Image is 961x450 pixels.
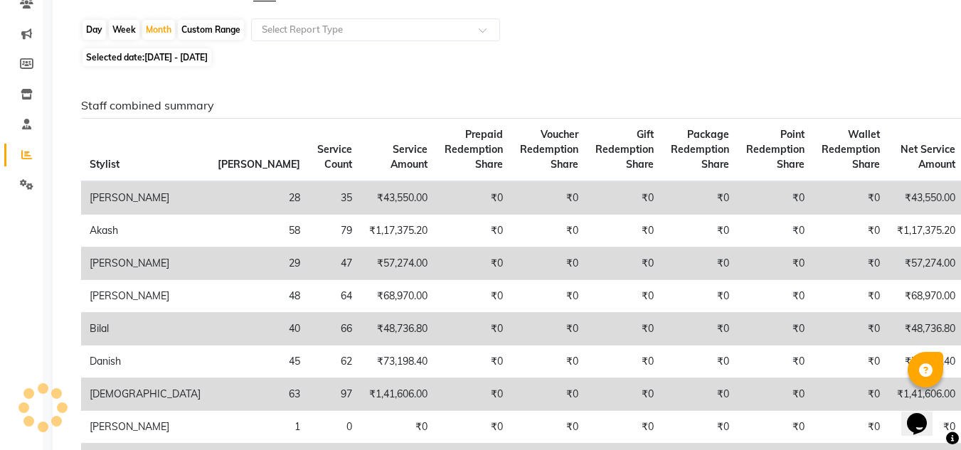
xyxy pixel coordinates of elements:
[209,247,309,280] td: 29
[361,313,436,345] td: ₹48,736.80
[361,280,436,313] td: ₹68,970.00
[81,99,930,112] h6: Staff combined summary
[662,345,738,378] td: ₹0
[144,52,208,63] span: [DATE] - [DATE]
[587,247,662,280] td: ₹0
[587,378,662,411] td: ₹0
[587,215,662,247] td: ₹0
[436,411,511,444] td: ₹0
[81,345,209,378] td: Danish
[361,215,436,247] td: ₹1,17,375.20
[813,181,888,215] td: ₹0
[822,128,880,171] span: Wallet Redemption Share
[813,280,888,313] td: ₹0
[436,247,511,280] td: ₹0
[662,313,738,345] td: ₹0
[662,280,738,313] td: ₹0
[813,215,888,247] td: ₹0
[83,48,211,66] span: Selected date:
[746,128,805,171] span: Point Redemption Share
[511,215,587,247] td: ₹0
[511,411,587,444] td: ₹0
[738,378,813,411] td: ₹0
[436,378,511,411] td: ₹0
[436,215,511,247] td: ₹0
[309,345,361,378] td: 62
[178,20,244,40] div: Custom Range
[738,215,813,247] td: ₹0
[209,378,309,411] td: 63
[595,128,654,171] span: Gift Redemption Share
[142,20,175,40] div: Month
[662,181,738,215] td: ₹0
[587,181,662,215] td: ₹0
[587,411,662,444] td: ₹0
[520,128,578,171] span: Voucher Redemption Share
[309,411,361,444] td: 0
[83,20,106,40] div: Day
[587,280,662,313] td: ₹0
[218,158,300,171] span: [PERSON_NAME]
[309,378,361,411] td: 97
[813,247,888,280] td: ₹0
[209,280,309,313] td: 48
[662,215,738,247] td: ₹0
[445,128,503,171] span: Prepaid Redemption Share
[662,247,738,280] td: ₹0
[81,378,209,411] td: [DEMOGRAPHIC_DATA]
[361,181,436,215] td: ₹43,550.00
[587,345,662,378] td: ₹0
[361,345,436,378] td: ₹73,198.40
[90,158,120,171] span: Stylist
[361,411,436,444] td: ₹0
[81,313,209,345] td: Bilal
[436,181,511,215] td: ₹0
[81,181,209,215] td: [PERSON_NAME]
[309,280,361,313] td: 64
[309,247,361,280] td: 47
[738,280,813,313] td: ₹0
[309,313,361,345] td: 66
[209,215,309,247] td: 58
[209,345,309,378] td: 45
[511,345,587,378] td: ₹0
[901,143,955,171] span: Net Service Amount
[209,411,309,444] td: 1
[511,181,587,215] td: ₹0
[587,313,662,345] td: ₹0
[209,181,309,215] td: 28
[662,378,738,411] td: ₹0
[738,345,813,378] td: ₹0
[671,128,729,171] span: Package Redemption Share
[738,247,813,280] td: ₹0
[436,280,511,313] td: ₹0
[436,345,511,378] td: ₹0
[81,411,209,444] td: [PERSON_NAME]
[738,411,813,444] td: ₹0
[738,181,813,215] td: ₹0
[109,20,139,40] div: Week
[81,247,209,280] td: [PERSON_NAME]
[511,280,587,313] td: ₹0
[662,411,738,444] td: ₹0
[511,247,587,280] td: ₹0
[309,181,361,215] td: 35
[391,143,428,171] span: Service Amount
[361,247,436,280] td: ₹57,274.00
[436,313,511,345] td: ₹0
[209,313,309,345] td: 40
[309,215,361,247] td: 79
[317,143,352,171] span: Service Count
[511,378,587,411] td: ₹0
[81,280,209,313] td: [PERSON_NAME]
[361,378,436,411] td: ₹1,41,606.00
[901,393,947,436] iframe: chat widget
[738,313,813,345] td: ₹0
[511,313,587,345] td: ₹0
[81,215,209,247] td: Akash
[813,313,888,345] td: ₹0
[813,411,888,444] td: ₹0
[813,378,888,411] td: ₹0
[813,345,888,378] td: ₹0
